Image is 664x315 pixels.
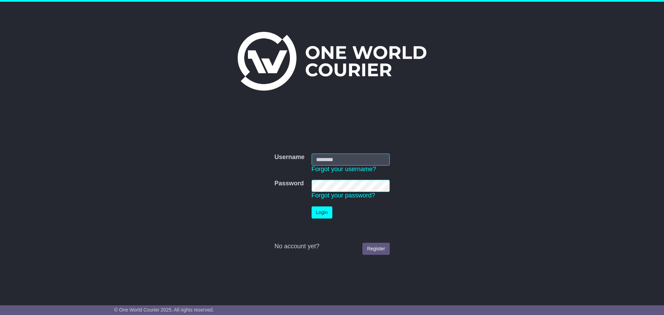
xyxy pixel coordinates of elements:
img: One World [238,32,426,91]
label: Username [274,154,304,161]
button: Login [312,206,332,219]
a: Register [362,243,389,255]
label: Password [274,180,304,187]
span: © One World Courier 2025. All rights reserved. [114,307,214,313]
div: No account yet? [274,243,389,250]
a: Forgot your password? [312,192,375,199]
a: Forgot your username? [312,166,376,173]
